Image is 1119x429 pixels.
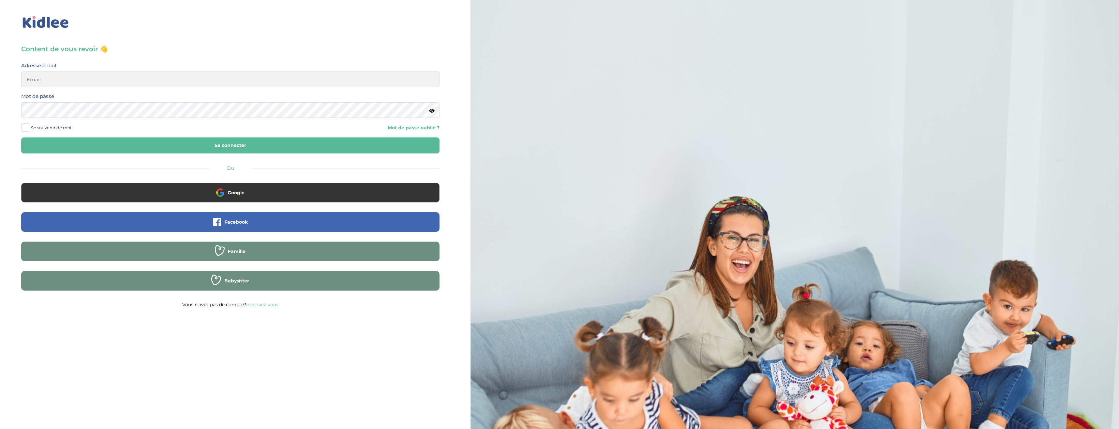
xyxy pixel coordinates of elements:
[228,248,246,255] span: Famille
[21,61,56,70] label: Adresse email
[224,219,248,225] span: Facebook
[235,125,439,131] a: Mot de passe oublié ?
[21,271,440,291] button: Babysitter
[21,212,440,232] button: Facebook
[246,302,278,308] a: Inscrivez-vous
[21,92,54,101] label: Mot de passe
[21,282,440,288] a: Babysitter
[21,194,440,200] a: Google
[21,300,440,309] p: Vous n’avez pas de compte?
[21,242,440,261] button: Famille
[31,123,71,132] span: Se souvenir de moi
[228,189,245,196] span: Google
[21,71,440,87] input: Email
[21,44,440,54] h3: Content de vous revoir 👋
[21,183,440,202] button: Google
[224,278,249,284] span: Babysitter
[227,165,234,171] span: Ou
[216,188,224,197] img: google.png
[21,223,440,230] a: Facebook
[21,253,440,259] a: Famille
[21,15,70,30] img: logo_kidlee_bleu
[21,137,440,153] button: Se connecter
[213,218,221,226] img: facebook.png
